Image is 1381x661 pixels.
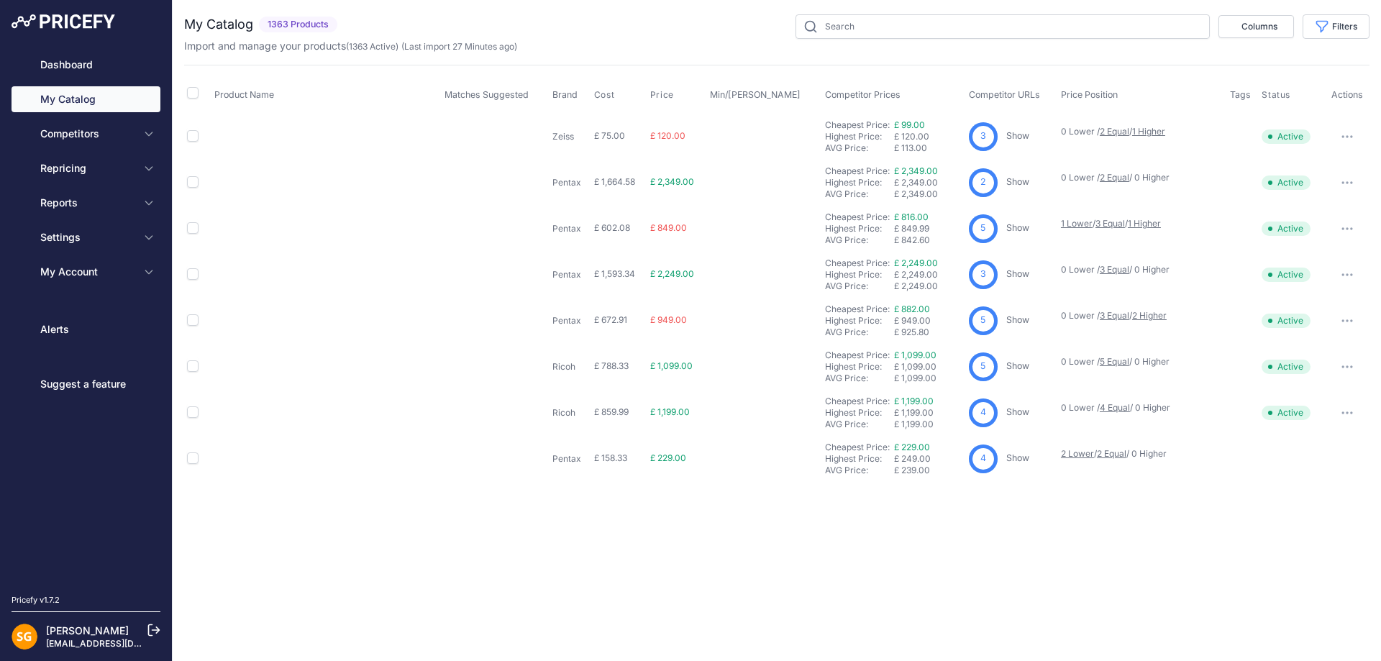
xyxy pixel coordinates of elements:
span: 5 [980,314,985,327]
span: Cost [594,89,614,101]
div: AVG Price: [825,373,894,384]
div: £ 2,249.00 [894,281,963,292]
a: 2 Equal [1100,172,1129,183]
a: Suggest a feature [12,371,160,397]
a: Cheapest Price: [825,350,890,360]
span: Active [1262,314,1311,328]
h2: My Catalog [184,14,253,35]
span: £ 249.00 [894,453,931,464]
span: £ 949.00 [894,315,931,326]
a: Show [1006,222,1029,233]
span: £ 949.00 [650,314,687,325]
p: 0 Lower / / [1061,310,1216,322]
span: Active [1262,268,1311,282]
div: Highest Price: [825,177,894,188]
a: 2 Equal [1100,126,1129,137]
span: 4 [980,452,986,465]
button: My Account [12,259,160,285]
span: £ 75.00 [594,130,625,141]
button: Filters [1303,14,1369,39]
span: Min/[PERSON_NAME] [710,89,801,100]
span: Price [650,89,674,101]
div: AVG Price: [825,465,894,476]
a: £ 1,199.00 [894,396,934,406]
p: Import and manage your products [184,39,517,53]
img: Pricefy Logo [12,14,115,29]
span: Price Position [1061,89,1118,100]
span: Reports [40,196,135,210]
p: / / [1061,218,1216,229]
a: Alerts [12,316,160,342]
p: 0 Lower / / 0 Higher [1061,172,1216,183]
a: 2 Lower [1061,448,1094,459]
div: Pricefy v1.7.2 [12,594,60,606]
span: Repricing [40,161,135,175]
p: 0 Lower / / 0 Higher [1061,356,1216,368]
span: 5 [980,222,985,235]
span: £ 1,593.34 [594,268,635,279]
span: £ 1,199.00 [650,406,690,417]
a: £ 816.00 [894,211,929,222]
span: 2 [980,175,986,189]
span: Active [1262,175,1311,190]
span: £ 2,249.00 [894,269,938,280]
span: ( ) [346,41,398,52]
div: Highest Price: [825,269,894,281]
span: £ 1,099.00 [894,361,936,372]
div: AVG Price: [825,142,894,154]
div: AVG Price: [825,419,894,430]
span: £ 2,249.00 [650,268,694,279]
span: 4 [980,406,986,419]
span: £ 1,199.00 [894,407,934,418]
a: Cheapest Price: [825,396,890,406]
div: AVG Price: [825,234,894,246]
span: £ 120.00 [650,130,685,141]
div: £ 2,349.00 [894,188,963,200]
span: £ 849.99 [894,223,929,234]
a: Cheapest Price: [825,442,890,452]
p: Zeiss [552,131,588,142]
span: 5 [980,360,985,373]
span: £ 849.00 [650,222,687,233]
div: Highest Price: [825,315,894,327]
a: Show [1006,360,1029,371]
span: Competitor Prices [825,89,901,100]
a: Show [1006,406,1029,417]
a: £ 1,099.00 [894,350,936,360]
div: Highest Price: [825,407,894,419]
a: 1 Higher [1132,126,1165,137]
a: Cheapest Price: [825,304,890,314]
span: Product Name [214,89,274,100]
p: Pentax [552,223,588,234]
span: 1363 Products [259,17,337,33]
span: £ 2,349.00 [894,177,938,188]
p: Pentax [552,453,588,465]
a: Cheapest Price: [825,211,890,222]
span: 3 [980,268,986,281]
a: Dashboard [12,52,160,78]
span: £ 1,099.00 [650,360,693,371]
a: £ 99.00 [894,119,925,130]
button: Status [1262,89,1293,101]
input: Search [796,14,1210,39]
a: [PERSON_NAME] [46,624,129,637]
div: Highest Price: [825,223,894,234]
a: Cheapest Price: [825,119,890,130]
a: 2 Equal [1097,448,1126,459]
span: Active [1262,129,1311,144]
div: £ 239.00 [894,465,963,476]
div: £ 113.00 [894,142,963,154]
span: £ 788.33 [594,360,629,371]
p: / / 0 Higher [1061,448,1216,460]
div: £ 1,099.00 [894,373,963,384]
span: Brand [552,89,578,100]
span: £ 859.99 [594,406,629,417]
a: 3 Equal [1100,310,1129,321]
span: £ 229.00 [650,452,686,463]
a: Show [1006,452,1029,463]
a: 3 Equal [1100,264,1129,275]
div: AVG Price: [825,188,894,200]
button: Price [650,89,677,101]
a: Show [1006,176,1029,187]
p: Ricoh [552,407,588,419]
